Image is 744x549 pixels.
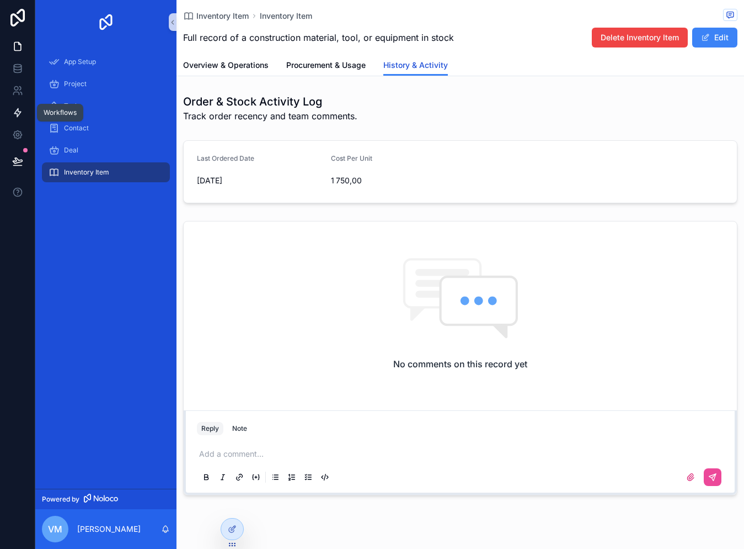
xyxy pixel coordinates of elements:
[64,57,96,66] span: App Setup
[97,13,115,31] img: App logo
[183,60,269,71] span: Overview & Operations
[77,524,141,535] p: [PERSON_NAME]
[286,60,366,71] span: Procurement & Usage
[42,96,170,116] a: Task
[592,28,688,47] button: Delete Inventory Item
[42,495,79,504] span: Powered by
[42,118,170,138] a: Contact
[393,357,527,371] h2: No comments on this record yet
[64,102,79,110] span: Task
[197,422,223,435] button: Reply
[232,424,247,433] div: Note
[42,52,170,72] a: App Setup
[383,55,448,76] a: History & Activity
[42,140,170,160] a: Deal
[42,162,170,182] a: Inventory Item
[260,10,312,22] a: Inventory Item
[35,44,176,197] div: scrollable content
[183,31,454,44] span: Full record of a construction material, tool, or equipment in stock
[197,175,322,186] span: [DATE]
[183,10,249,22] a: Inventory Item
[64,80,87,88] span: Project
[286,55,366,77] a: Procurement & Usage
[183,55,269,77] a: Overview & Operations
[44,108,77,117] div: Workflows
[64,124,89,133] span: Contact
[331,154,372,162] span: Cost Per Unit
[42,74,170,94] a: Project
[601,32,679,43] span: Delete Inventory Item
[331,175,456,186] span: 1 750,00
[197,154,254,162] span: Last Ordered Date
[183,109,357,123] span: Track order recency and team comments.
[64,146,78,155] span: Deal
[196,10,249,22] span: Inventory Item
[228,422,251,435] button: Note
[692,28,737,47] button: Edit
[35,489,176,509] a: Powered by
[183,94,357,109] h1: Order & Stock Activity Log
[383,60,448,71] span: History & Activity
[64,168,109,177] span: Inventory Item
[48,522,62,536] span: VM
